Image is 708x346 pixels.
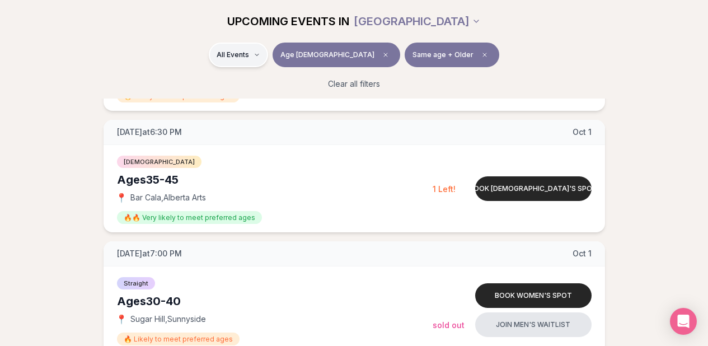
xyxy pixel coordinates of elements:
[433,320,465,330] span: Sold Out
[130,192,206,203] span: Bar Cala , Alberta Arts
[130,314,206,325] span: Sugar Hill , Sunnyside
[117,211,262,224] span: 🔥🔥 Very likely to meet preferred ages
[573,248,592,259] span: Oct 1
[117,156,201,168] span: [DEMOGRAPHIC_DATA]
[670,308,697,335] div: Open Intercom Messenger
[117,248,182,259] span: [DATE] at 7:00 PM
[217,50,249,59] span: All Events
[117,127,182,138] span: [DATE] at 6:30 PM
[475,312,592,337] button: Join men's waitlist
[117,333,240,345] span: 🔥 Likely to meet preferred ages
[354,9,481,34] button: [GEOGRAPHIC_DATA]
[280,50,374,59] span: Age [DEMOGRAPHIC_DATA]
[209,43,268,67] button: All Events
[117,172,433,188] div: Ages 35-45
[117,277,155,289] span: Straight
[412,50,473,59] span: Same age + Older
[475,176,592,201] button: Book [DEMOGRAPHIC_DATA]'s spot
[117,193,126,202] span: 📍
[117,293,433,309] div: Ages 30-40
[273,43,400,67] button: Age [DEMOGRAPHIC_DATA]Clear age
[475,283,592,308] button: Book women's spot
[405,43,499,67] button: Same age + OlderClear preference
[227,13,349,29] span: UPCOMING EVENTS IN
[433,184,456,194] span: 1 Left!
[117,315,126,324] span: 📍
[321,72,387,96] button: Clear all filters
[573,127,592,138] span: Oct 1
[379,48,392,62] span: Clear age
[478,48,491,62] span: Clear preference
